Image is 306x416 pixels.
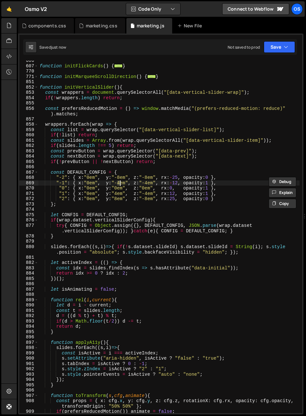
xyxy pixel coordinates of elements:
div: Osmo V2 [25,5,47,13]
div: 861 [19,138,38,143]
div: 894 [19,324,38,329]
div: 872 [19,196,38,202]
div: 857 [19,117,38,122]
div: 907 [19,393,38,399]
div: 890 [19,303,38,308]
a: Os [291,3,303,15]
div: 881 [19,255,38,260]
button: Code Only [126,3,180,15]
div: 908 [19,398,38,409]
div: 854 [19,95,38,101]
div: 896 [19,334,38,340]
div: 863 [19,149,38,154]
button: Save [264,41,295,53]
span: ... [147,74,156,78]
div: Not saved to prod [228,44,260,50]
div: 866 [19,164,38,170]
div: 876 [19,218,38,223]
div: 899 [19,351,38,356]
div: 858 [19,122,38,127]
div: 895 [19,329,38,335]
div: 607 [19,63,38,69]
div: 851 [19,79,38,85]
div: 867 [19,170,38,175]
div: 885 [19,276,38,282]
button: Debug [269,177,296,187]
div: 855 [19,101,38,106]
div: 859 [19,127,38,133]
div: 852 [19,85,38,90]
div: 901 [19,361,38,367]
div: marketing.js [137,23,164,29]
div: 862 [19,143,38,149]
div: 878 [19,234,38,239]
div: 879 [19,239,38,244]
div: 865 [19,159,38,165]
div: 887 [19,287,38,292]
div: 897 [19,340,38,345]
div: components.css [28,23,66,29]
div: 880 [19,244,38,255]
div: 909 [19,409,38,414]
div: 886 [19,281,38,287]
div: 873 [19,202,38,207]
button: Explain [269,188,296,198]
div: 905 [19,382,38,388]
div: 882 [19,260,38,266]
div: 902 [19,366,38,372]
div: marketing.css [86,23,117,29]
div: 893 [19,319,38,324]
div: 906 [19,388,38,393]
div: 856 [19,106,38,117]
div: 869 [19,180,38,186]
div: 860 [19,132,38,138]
div: New File [177,23,204,29]
span: ... [114,64,123,67]
div: 871 [19,191,38,197]
div: 770 [19,69,38,74]
div: 892 [19,313,38,319]
div: 889 [19,297,38,303]
div: 898 [19,345,38,351]
button: Copy [269,199,296,208]
div: 900 [19,356,38,361]
div: just now [51,44,66,50]
div: 888 [19,292,38,297]
div: 884 [19,271,38,276]
div: 904 [19,377,38,382]
div: 864 [19,154,38,159]
div: Saved [39,44,66,50]
div: 771 [19,74,38,80]
div: 877 [19,223,38,234]
div: 853 [19,90,38,95]
div: 870 [19,186,38,191]
div: 903 [19,372,38,377]
div: 606 [19,58,38,63]
div: 891 [19,308,38,314]
a: Connect to Webflow [222,3,289,15]
div: 883 [19,266,38,271]
div: 874 [19,207,38,212]
div: 875 [19,212,38,218]
a: 🤙 [1,1,17,17]
div: 868 [19,175,38,180]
